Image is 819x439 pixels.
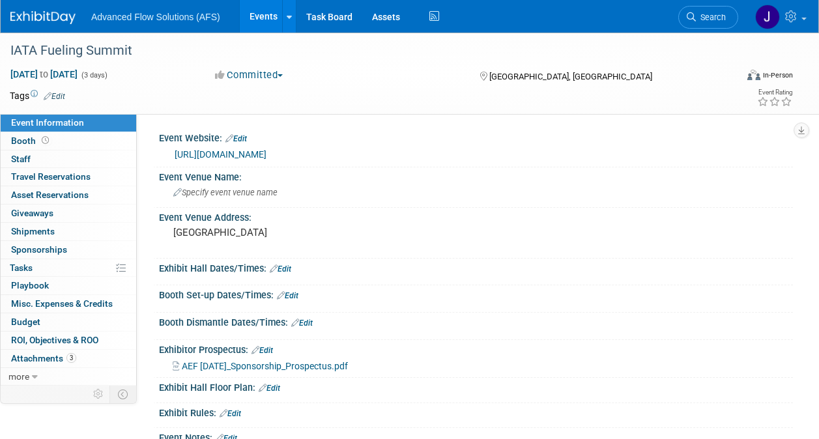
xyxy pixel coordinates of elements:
[11,135,51,146] span: Booth
[11,117,84,128] span: Event Information
[11,317,40,327] span: Budget
[8,371,29,382] span: more
[1,132,136,150] a: Booth
[159,285,793,302] div: Booth Set-up Dates/Times:
[159,259,793,276] div: Exhibit Hall Dates/Times:
[11,208,53,218] span: Giveaways
[1,350,136,367] a: Attachments3
[91,12,220,22] span: Advanced Flow Solutions (AFS)
[1,223,136,240] a: Shipments
[1,150,136,168] a: Staff
[678,6,738,29] a: Search
[80,71,108,79] span: (3 days)
[489,72,652,81] span: [GEOGRAPHIC_DATA], [GEOGRAPHIC_DATA]
[10,11,76,24] img: ExhibitDay
[173,227,409,238] pre: [GEOGRAPHIC_DATA]
[1,368,136,386] a: more
[11,190,89,200] span: Asset Reservations
[87,386,110,403] td: Personalize Event Tab Strip
[6,39,726,63] div: IATA Fueling Summit
[1,168,136,186] a: Travel Reservations
[11,335,98,345] span: ROI, Objectives & ROO
[159,378,793,395] div: Exhibit Hall Floor Plan:
[1,241,136,259] a: Sponsorships
[251,346,273,355] a: Edit
[182,361,348,371] span: AEF [DATE]_Sponsorship_Prospectus.pdf
[259,384,280,393] a: Edit
[11,353,76,363] span: Attachments
[11,171,91,182] span: Travel Reservations
[38,69,50,79] span: to
[159,128,793,145] div: Event Website:
[11,226,55,236] span: Shipments
[159,208,793,224] div: Event Venue Address:
[10,262,33,273] span: Tasks
[39,135,51,145] span: Booth not reserved yet
[159,340,793,357] div: Exhibitor Prospectus:
[1,259,136,277] a: Tasks
[762,70,793,80] div: In-Person
[66,353,76,363] span: 3
[220,409,241,418] a: Edit
[679,68,793,87] div: Event Format
[11,244,67,255] span: Sponsorships
[755,5,780,29] img: Jeremiah LaBrue
[1,313,136,331] a: Budget
[10,89,65,102] td: Tags
[225,134,247,143] a: Edit
[1,277,136,294] a: Playbook
[110,386,137,403] td: Toggle Event Tabs
[159,167,793,184] div: Event Venue Name:
[11,280,49,290] span: Playbook
[175,149,266,160] a: [URL][DOMAIN_NAME]
[11,298,113,309] span: Misc. Expenses & Credits
[757,89,792,96] div: Event Rating
[291,319,313,328] a: Edit
[1,295,136,313] a: Misc. Expenses & Credits
[1,186,136,204] a: Asset Reservations
[1,205,136,222] a: Giveaways
[159,403,793,420] div: Exhibit Rules:
[277,291,298,300] a: Edit
[270,264,291,274] a: Edit
[11,154,31,164] span: Staff
[173,361,348,371] a: AEF [DATE]_Sponsorship_Prospectus.pdf
[173,188,278,197] span: Specify event venue name
[44,92,65,101] a: Edit
[159,313,793,330] div: Booth Dismantle Dates/Times:
[210,68,288,82] button: Committed
[10,68,78,80] span: [DATE] [DATE]
[1,332,136,349] a: ROI, Objectives & ROO
[696,12,726,22] span: Search
[1,114,136,132] a: Event Information
[747,70,760,80] img: Format-Inperson.png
